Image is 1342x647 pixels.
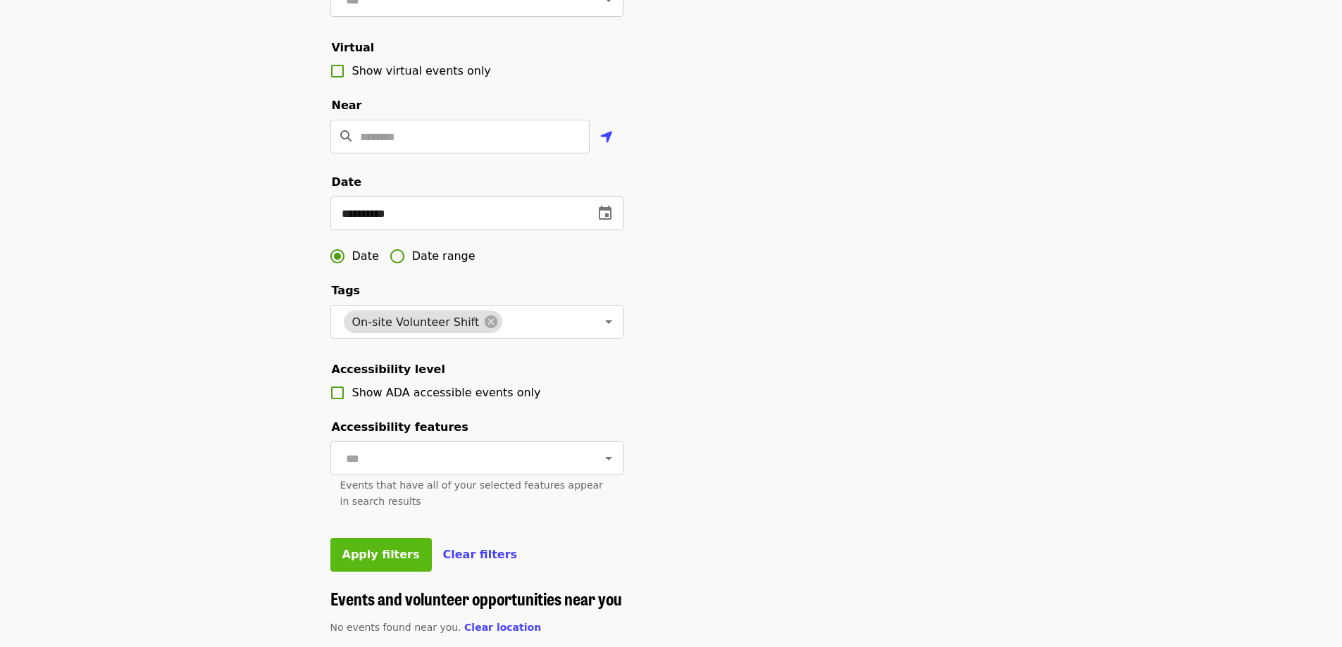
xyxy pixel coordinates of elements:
[599,448,619,468] button: Open
[344,310,503,333] div: On-site Volunteer Shift
[332,99,362,112] span: Near
[330,622,461,633] span: No events found near you.
[352,64,491,77] span: Show virtual events only
[588,196,622,230] button: change date
[332,41,375,54] span: Virtual
[344,315,488,329] span: On-site Volunteer Shift
[342,548,420,561] span: Apply filters
[352,386,541,399] span: Show ADA accessible events only
[352,248,379,265] span: Date
[464,620,541,635] button: Clear location
[330,586,622,610] span: Events and volunteer opportunities near you
[360,120,590,153] input: Location
[332,284,361,297] span: Tags
[600,129,613,146] i: location-arrow icon
[332,363,445,376] span: Accessibility level
[590,121,623,155] button: Use my location
[340,479,603,507] span: Events that have all of your selected features appear in search results
[443,546,518,563] button: Clear filters
[340,130,352,143] i: search icon
[464,622,541,633] span: Clear location
[330,538,432,572] button: Apply filters
[332,175,362,189] span: Date
[599,312,619,332] button: Open
[443,548,518,561] span: Clear filters
[332,420,468,434] span: Accessibility features
[412,248,476,265] span: Date range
